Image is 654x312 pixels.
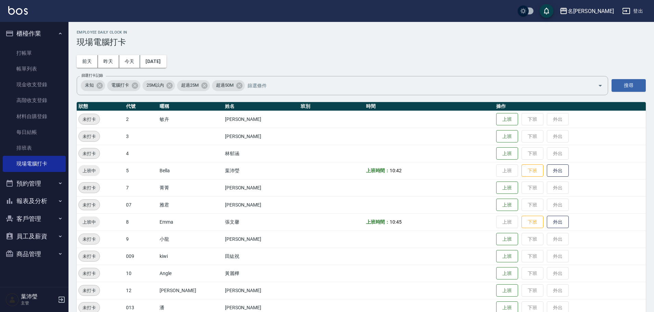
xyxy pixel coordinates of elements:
p: 主管 [21,300,56,306]
div: 電腦打卡 [107,80,140,91]
td: [PERSON_NAME] [223,179,299,196]
div: 超過50M [212,80,245,91]
td: Bella [158,162,223,179]
td: 10 [124,265,158,282]
button: 上班 [496,147,518,160]
span: 未打卡 [79,270,100,277]
td: 菁菁 [158,179,223,196]
td: [PERSON_NAME] [223,128,299,145]
button: 預約管理 [3,175,66,192]
span: 未打卡 [79,184,100,191]
button: 上班 [496,250,518,263]
a: 現金收支登錄 [3,77,66,92]
td: 7 [124,179,158,196]
button: 客戶管理 [3,210,66,228]
td: 敏卉 [158,111,223,128]
button: 外出 [547,216,569,228]
button: 登出 [619,5,646,17]
td: [PERSON_NAME] [223,230,299,248]
button: [DATE] [140,55,166,68]
div: 25M以內 [142,80,175,91]
td: 小龍 [158,230,223,248]
span: 上班中 [78,219,100,226]
button: 下班 [521,164,543,177]
span: 未打卡 [79,201,100,209]
button: 昨天 [98,55,119,68]
td: 009 [124,248,158,265]
td: 張文馨 [223,213,299,230]
span: 未打卡 [79,304,100,311]
button: 報表及分析 [3,192,66,210]
button: 搜尋 [612,79,646,92]
td: 12 [124,282,158,299]
div: 名[PERSON_NAME] [568,7,614,15]
th: 狀態 [77,102,124,111]
th: 代號 [124,102,158,111]
td: 黃麗樺 [223,265,299,282]
a: 每日結帳 [3,124,66,140]
a: 高階收支登錄 [3,92,66,108]
th: 操作 [494,102,646,111]
button: 下班 [521,216,543,228]
button: 今天 [119,55,140,68]
td: kiwi [158,248,223,265]
td: 雅君 [158,196,223,213]
td: [PERSON_NAME] [158,282,223,299]
td: 8 [124,213,158,230]
h5: 葉沛瑩 [21,293,56,300]
button: 商品管理 [3,245,66,263]
button: 員工及薪資 [3,227,66,245]
span: 未打卡 [79,116,100,123]
span: 超過50M [212,82,238,89]
td: [PERSON_NAME] [223,111,299,128]
button: 上班 [496,199,518,211]
h3: 現場電腦打卡 [77,37,646,47]
td: 2 [124,111,158,128]
button: save [540,4,553,18]
span: 未打卡 [79,253,100,260]
button: 上班 [496,113,518,126]
td: 林郁涵 [223,145,299,162]
td: Angle [158,265,223,282]
span: 未知 [81,82,98,89]
td: 4 [124,145,158,162]
td: [PERSON_NAME] [223,282,299,299]
img: Person [5,293,19,307]
b: 上班時間： [366,219,390,225]
td: [PERSON_NAME] [223,196,299,213]
td: Emma [158,213,223,230]
button: Open [595,80,606,91]
div: 未知 [81,80,105,91]
td: 9 [124,230,158,248]
span: 超過25M [177,82,203,89]
th: 姓名 [223,102,299,111]
span: 電腦打卡 [107,82,133,89]
button: 上班 [496,233,518,246]
button: 櫃檯作業 [3,25,66,42]
button: 上班 [496,284,518,297]
label: 篩選打卡記錄 [81,73,103,78]
button: 上班 [496,182,518,194]
span: 10:42 [390,168,402,173]
th: 暱稱 [158,102,223,111]
img: Logo [8,6,28,15]
th: 班別 [299,102,364,111]
span: 25M以內 [142,82,168,89]
button: 前天 [77,55,98,68]
button: 上班 [496,130,518,143]
td: 3 [124,128,158,145]
td: 葉沛瑩 [223,162,299,179]
a: 帳單列表 [3,61,66,77]
span: 未打卡 [79,236,100,243]
input: 篩選條件 [246,79,586,91]
a: 現場電腦打卡 [3,156,66,172]
h2: Employee Daily Clock In [77,30,646,35]
span: 未打卡 [79,133,100,140]
th: 時間 [364,102,495,111]
span: 上班中 [78,167,100,174]
b: 上班時間： [366,168,390,173]
button: 外出 [547,164,569,177]
td: 5 [124,162,158,179]
a: 材料自購登錄 [3,109,66,124]
td: 07 [124,196,158,213]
